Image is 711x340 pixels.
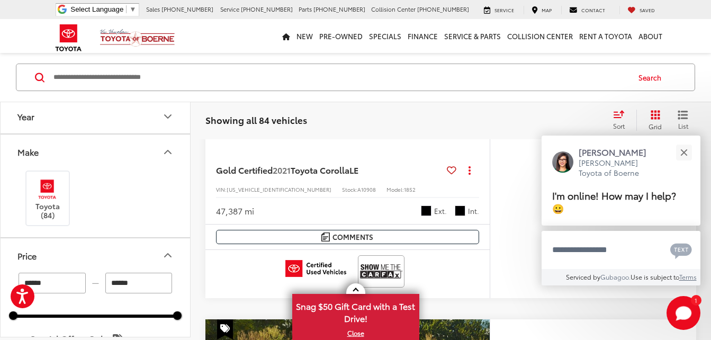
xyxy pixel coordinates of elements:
a: Map [524,6,560,14]
span: 2021 [273,164,291,176]
a: New [293,19,316,53]
button: List View [670,110,696,131]
span: List [678,121,688,130]
span: Parts [299,5,312,13]
a: Gubagoo. [600,272,631,281]
span: Black [455,205,465,216]
span: Saved [640,6,655,13]
a: My Saved Vehicles [619,6,663,14]
a: About [635,19,665,53]
img: Comments [321,232,330,241]
a: Contact [561,6,613,14]
span: [PHONE_NUMBER] [313,5,365,13]
span: Model: [386,185,404,193]
div: Make [161,146,174,158]
img: Vic Vaughan Toyota of Boerne in Boerne, TX) [33,177,62,202]
button: Grid View [636,110,670,131]
textarea: Type your message [542,231,700,269]
span: 1 [695,298,697,302]
button: YearYear [1,99,191,133]
span: Service [494,6,514,13]
span: Black [421,205,431,216]
span: Map [542,6,552,13]
button: Comments [216,230,479,244]
a: Select Language​ [70,5,136,13]
a: Gold Certified2021Toyota CorollaLE [216,164,443,176]
span: — [89,279,102,288]
img: Toyota Certified Used Vehicles [285,260,346,277]
span: [PHONE_NUMBER] [161,5,213,13]
a: Terms [679,272,697,281]
input: Search by Make, Model, or Keyword [52,65,628,90]
a: Finance [404,19,441,53]
input: maximum Buy price [105,273,173,293]
div: Make [17,147,39,157]
button: Select sort value [608,110,636,131]
button: MakeMake [1,135,191,169]
img: Vic Vaughan Toyota of Boerne [100,29,175,47]
img: View CARFAX report [360,257,402,285]
div: 47,387 mi [216,205,254,217]
span: Ext. [434,206,447,216]
span: Gold Certified [216,164,273,176]
button: Toggle Chat Window [667,296,700,330]
div: Year [17,111,34,121]
span: Select Language [70,5,123,13]
svg: Start Chat [667,296,700,330]
span: Contact [581,6,605,13]
span: Comments [332,232,373,242]
span: dropdown dots [469,166,471,174]
span: Sales [146,5,160,13]
input: minimum Buy price [19,273,86,293]
div: Price [17,250,37,261]
a: Service & Parts: Opens in a new tab [441,19,504,53]
a: Collision Center [504,19,576,53]
span: Showing all 84 vehicles [205,113,307,126]
div: Close[PERSON_NAME][PERSON_NAME] Toyota of BoerneI'm online! How may I help? 😀Type your messageCha... [542,136,700,285]
span: ▼ [129,5,136,13]
span: [PHONE_NUMBER] [417,5,469,13]
button: Close [672,141,695,164]
a: Service [476,6,522,14]
span: Sort [613,121,625,130]
span: LE [349,164,358,176]
div: Price [161,249,174,262]
button: Actions [461,161,479,180]
p: [PERSON_NAME] [579,146,657,158]
span: Toyota Corolla [291,164,349,176]
span: Stock: [342,185,357,193]
label: Toyota (84) [26,177,69,220]
button: Search [628,64,677,91]
a: Specials [366,19,404,53]
a: Rent a Toyota [576,19,635,53]
img: Toyota [49,21,88,55]
div: Year [161,110,174,123]
a: Home [279,19,293,53]
p: [PERSON_NAME] Toyota of Boerne [579,158,657,178]
button: Chat with SMS [667,238,695,262]
span: 1852 [404,185,416,193]
span: Use is subject to [631,272,679,281]
span: Serviced by [566,272,600,281]
button: PricePrice [1,238,191,273]
span: Service [220,5,239,13]
svg: Text [670,242,692,259]
span: I'm online! How may I help? 😀 [552,188,676,215]
span: VIN: [216,185,227,193]
span: Snag $50 Gift Card with a Test Drive! [293,295,418,327]
span: Int. [468,206,479,216]
a: Pre-Owned [316,19,366,53]
span: A10908 [357,185,376,193]
span: [US_VEHICLE_IDENTIFICATION_NUMBER] [227,185,331,193]
span: Collision Center [371,5,416,13]
span: Grid [649,122,662,131]
span: [PHONE_NUMBER] [241,5,293,13]
span: Special [217,319,233,339]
